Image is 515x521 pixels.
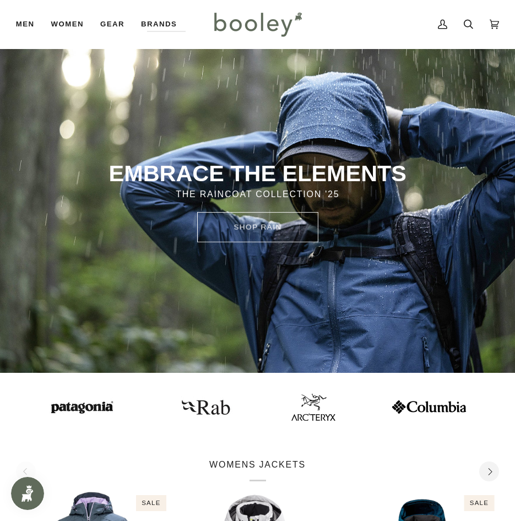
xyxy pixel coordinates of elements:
img: Booley [209,8,306,40]
button: Next [479,462,499,481]
p: EMBRACE THE ELEMENTS [104,160,412,188]
div: Sale [136,495,166,511]
span: Brands [141,19,177,30]
span: Men [16,19,35,30]
p: THE RAINCOAT COLLECTION '25 [104,188,412,201]
span: Gear [100,19,124,30]
p: WOMENS JACKETS [209,458,306,481]
div: Sale [464,495,494,511]
a: SHOP rain [197,212,318,242]
span: Women [51,19,84,30]
iframe: Button to open loyalty program pop-up [11,477,44,510]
